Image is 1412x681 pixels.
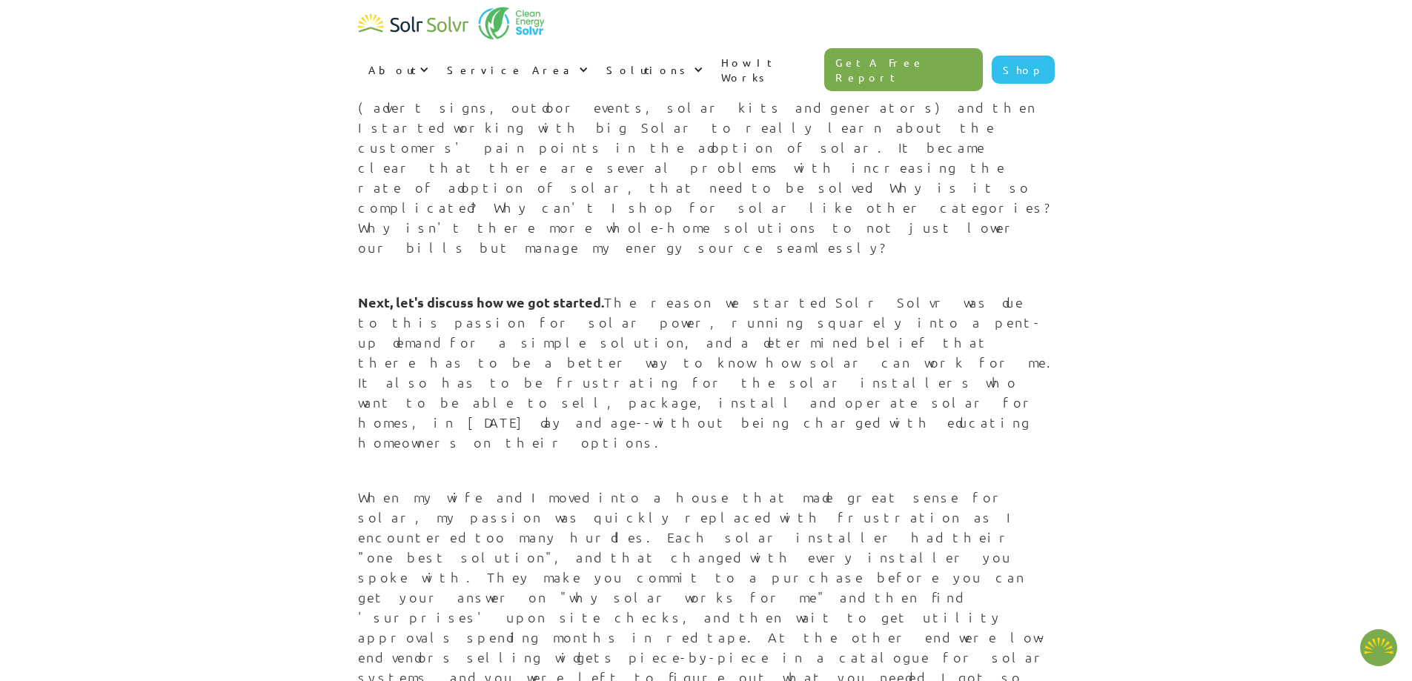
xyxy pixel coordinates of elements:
a: Shop [992,56,1055,84]
div: Solutions [606,62,690,77]
div: Solutions [596,47,711,92]
div: Service Area [437,47,596,92]
div: Service Area [447,62,575,77]
button: Open chatbot widget [1360,629,1397,666]
div: About [358,47,437,92]
a: How It Works [711,40,825,99]
a: Get A Free Report [824,48,983,91]
p: For decades, I've been solving marketplace problems, as a consultant and researcher, and I've alw... [358,17,1055,257]
div: About [368,62,416,77]
img: 1702586718.png [1360,629,1397,666]
strong: Next, let's discuss how we got started. [358,293,604,310]
p: The reason we started Solr Solvr was due to this passion for solar power, running squarely into a... [358,292,1055,452]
